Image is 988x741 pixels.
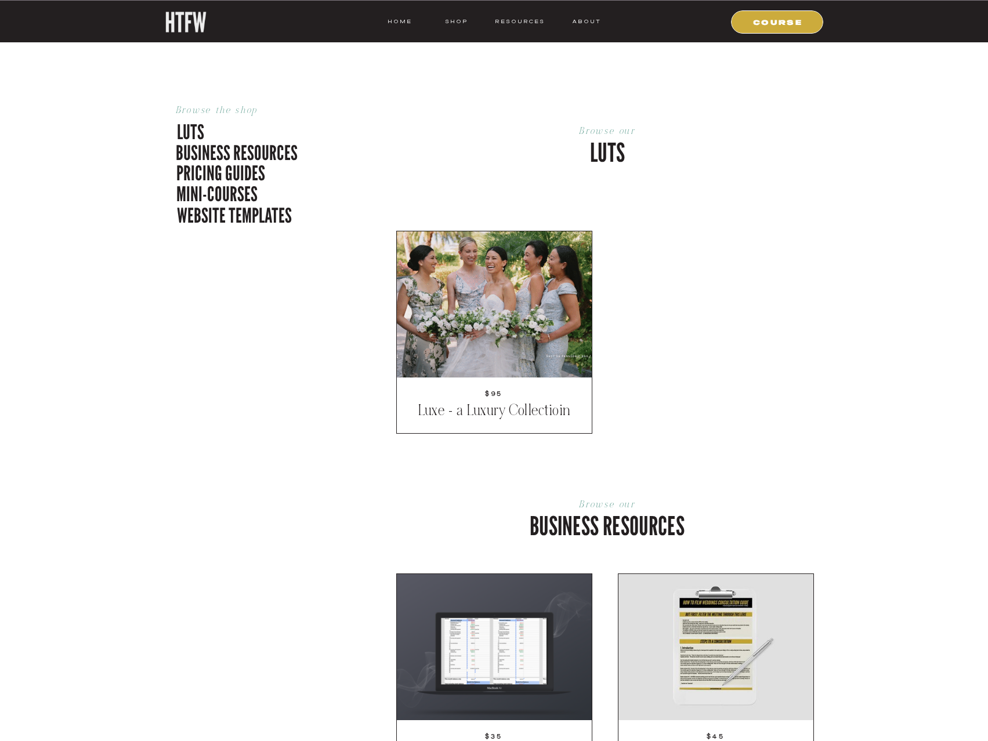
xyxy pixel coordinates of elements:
a: website templates [177,201,295,226]
a: pricing guides [176,159,325,183]
a: resources [491,16,545,27]
a: $95 [411,388,578,400]
a: COURSE [739,16,817,27]
p: LUTS [424,134,791,168]
a: HOME [388,16,412,27]
a: Luxe - a Luxury Collectioin [411,402,578,422]
p: Browse the shop [176,104,352,118]
p: business resources [424,507,791,541]
a: luts [177,118,295,142]
a: ABOUT [571,16,601,27]
a: business resources [176,139,311,163]
a: mini-courses [176,180,308,204]
p: Browse our [424,125,791,139]
a: shop [434,16,480,27]
p: Browse our [424,498,791,512]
